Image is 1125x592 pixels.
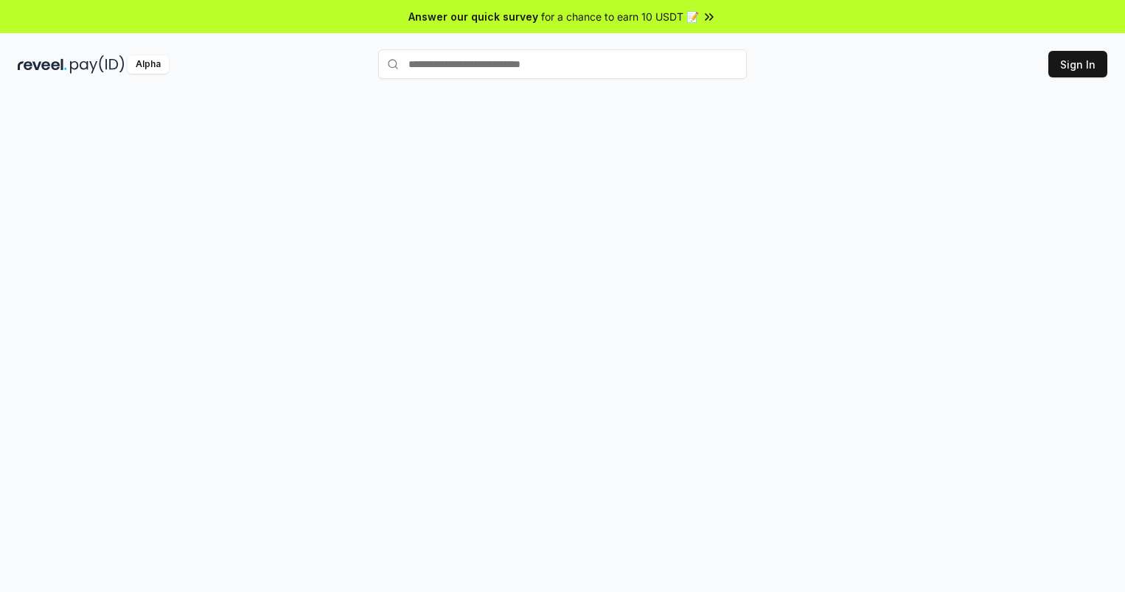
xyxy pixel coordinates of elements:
img: reveel_dark [18,55,67,74]
button: Sign In [1048,51,1107,77]
div: Alpha [128,55,169,74]
img: pay_id [70,55,125,74]
span: Answer our quick survey [408,9,538,24]
span: for a chance to earn 10 USDT 📝 [541,9,699,24]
